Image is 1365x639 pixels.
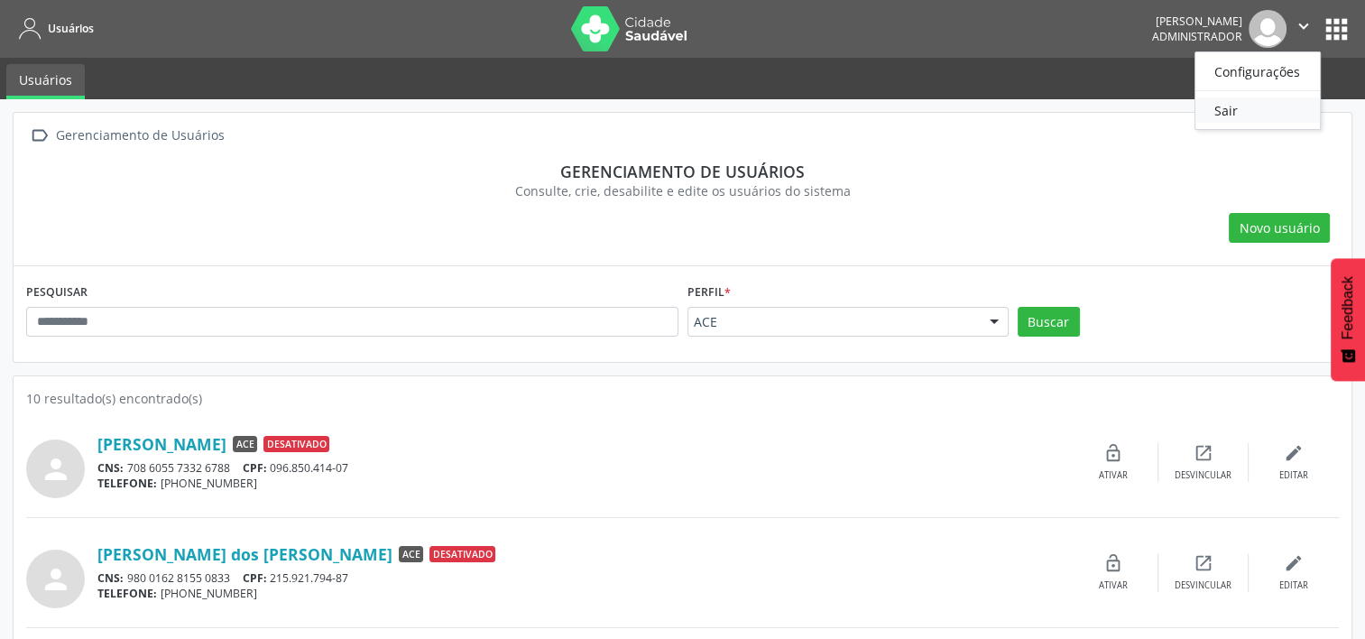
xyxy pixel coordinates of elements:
div: 980 0162 8155 0833 215.921.794-87 [97,570,1068,586]
a: [PERSON_NAME] [97,434,226,454]
i: edit [1284,443,1304,463]
span: TELEFONE: [97,476,157,491]
button: Novo usuário [1229,213,1330,244]
div: Editar [1279,579,1308,592]
i: lock_open [1103,553,1123,573]
span: ACE [694,313,972,331]
div: [PHONE_NUMBER] [97,476,1068,491]
span: CNS: [97,460,124,476]
span: Desativado [429,546,495,562]
i:  [1294,16,1314,36]
ul:  [1194,51,1321,130]
span: CPF: [243,570,267,586]
div: [PERSON_NAME] [1152,14,1242,29]
a: Configurações [1195,59,1320,84]
label: Perfil [687,279,731,307]
i: lock_open [1103,443,1123,463]
span: Desativado [263,436,329,452]
div: Gerenciamento de usuários [39,162,1326,181]
span: ACE [399,546,423,562]
span: Feedback [1340,276,1356,339]
span: Novo usuário [1240,218,1320,237]
div: Desvincular [1175,469,1231,482]
div: Ativar [1099,579,1128,592]
div: Ativar [1099,469,1128,482]
a: [PERSON_NAME] dos [PERSON_NAME] [97,544,392,564]
label: PESQUISAR [26,279,88,307]
img: img [1249,10,1287,48]
div: Gerenciamento de Usuários [52,123,227,149]
span: ACE [233,436,257,452]
button: Buscar [1018,307,1080,338]
div: Desvincular [1175,579,1231,592]
span: TELEFONE: [97,586,157,601]
div: Editar [1279,469,1308,482]
a: Usuários [13,14,94,43]
button: apps [1321,14,1352,45]
button:  [1287,10,1321,48]
span: CNS: [97,570,124,586]
i:  [26,123,52,149]
i: person [40,453,72,486]
span: Usuários [48,21,94,36]
div: [PHONE_NUMBER] [97,586,1068,601]
a: Sair [1195,97,1320,123]
i: open_in_new [1194,553,1213,573]
span: CPF: [243,460,267,476]
i: edit [1284,553,1304,573]
a:  Gerenciamento de Usuários [26,123,227,149]
div: 10 resultado(s) encontrado(s) [26,389,1339,408]
i: open_in_new [1194,443,1213,463]
div: Consulte, crie, desabilite e edite os usuários do sistema [39,181,1326,200]
button: Feedback - Mostrar pesquisa [1331,258,1365,381]
span: Administrador [1152,29,1242,44]
a: Usuários [6,64,85,99]
div: 708 6055 7332 6788 096.850.414-07 [97,460,1068,476]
